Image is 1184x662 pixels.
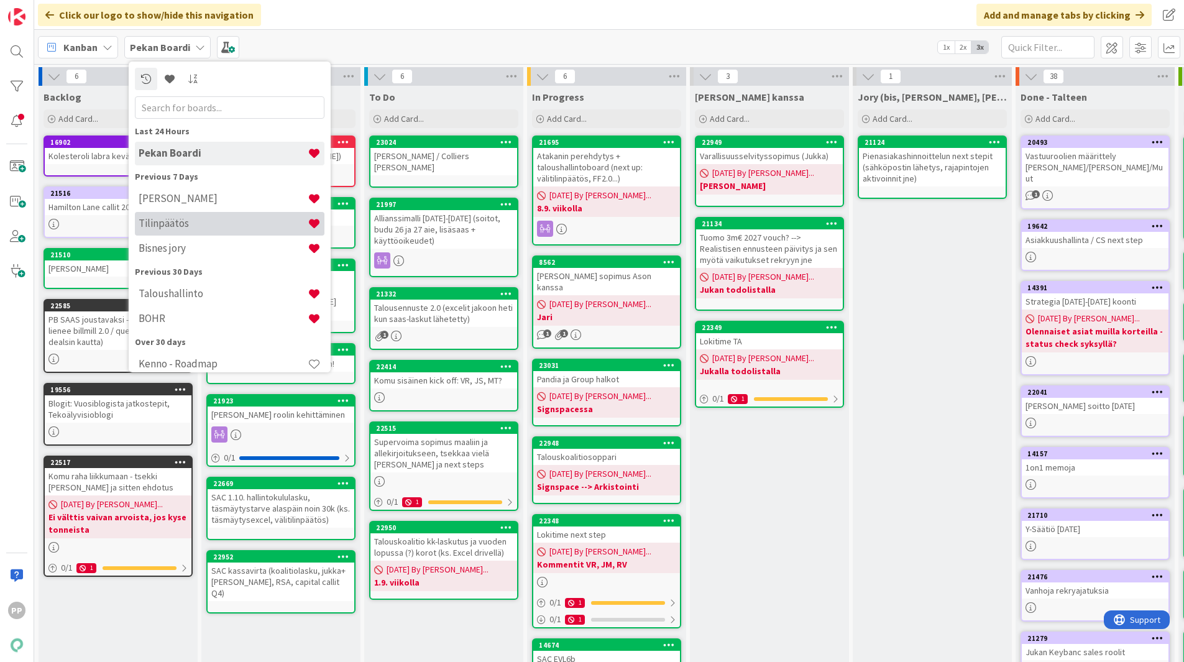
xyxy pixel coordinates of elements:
[45,300,191,350] div: 22585PB SAAS joustavaksi - ainoa linkki lienee billmill 2.0 / queryt (FF menee dealsin kautta)
[1032,190,1040,198] span: 1
[139,312,308,324] h4: BOHR
[695,217,844,311] a: 21134Tuomo 3m€ 2027 vouch? --> Realistisen ennusteen päivitys ja sen myötä vaikutukset rekryyn jn...
[696,322,843,333] div: 22349
[370,423,517,472] div: 22515Supervoima sopimus maaliin ja allekirjoitukseen, tsekkaa vielä [PERSON_NAME] ja next steps
[547,113,587,124] span: Add Card...
[44,91,81,103] span: Backlog
[537,403,676,415] b: Signspacessa
[45,260,191,277] div: [PERSON_NAME]
[380,331,388,339] span: 1
[374,576,513,589] b: 1.9. viikolla
[696,218,843,268] div: 21134Tuomo 3m€ 2027 vouch? --> Realistisen ennusteen päivitys ja sen myötä vaikutukset rekryyn jne
[533,438,680,449] div: 22948
[533,526,680,543] div: Lokitime next step
[1021,570,1170,622] a: 21476Vanhoja rekryajatuksia
[45,199,191,215] div: Hamilton Lane callit 2025
[45,560,191,576] div: 0/11
[565,598,585,608] div: 1
[370,361,517,388] div: 22414Komu sisäinen kick off: VR, JS, MT?
[1026,325,1165,350] b: Olennaiset asiat muilla korteilla - status check syksyllä?
[1022,232,1168,248] div: Asiakkuushallinta / CS next step
[865,138,1006,147] div: 21124
[560,329,568,338] span: 1
[1021,281,1170,375] a: 14391Strategia [DATE]-[DATE] koonti[DATE] By [PERSON_NAME]...Olennaiset asiat muilla korteilla - ...
[532,136,681,246] a: 21695Atakanin perehdytys + taloushallintoboard (next up: välitilinpäätös, FF2.0...)[DATE] By [PER...
[1022,387,1168,414] div: 22041[PERSON_NAME] soitto [DATE]
[533,137,680,186] div: 21695Atakanin perehdytys + taloushallintoboard (next up: välitilinpäätös, FF2.0...)
[702,323,843,332] div: 22349
[537,558,676,571] b: Kommentit VR, JM, RV
[1022,510,1168,521] div: 21710
[45,468,191,495] div: Komu raha liikkumaan - tsekki [PERSON_NAME] ja sitten ehdotus
[696,391,843,407] div: 0/11
[376,290,517,298] div: 21332
[44,299,193,373] a: 22585PB SAAS joustavaksi - ainoa linkki lienee billmill 2.0 / queryt (FF menee dealsin kautta)
[702,138,843,147] div: 22949
[537,311,676,323] b: Jari
[539,258,680,267] div: 8562
[533,438,680,465] div: 22948Talouskoalitiosoppari
[206,550,356,614] a: 22952SAC kassavirta (koalitiolasku, jukka+[PERSON_NAME], RSA, capital callit Q4)
[976,4,1152,26] div: Add and manage tabs by clicking
[208,489,354,528] div: SAC 1.10. hallintokululasku, täsmäytystarve alaspäin noin 30k (ks. täsmäytysexcel, välitilinpäätös)
[549,545,651,558] span: [DATE] By [PERSON_NAME]...
[1022,633,1168,660] div: 21279Jukan Keybanc sales roolit
[1022,448,1168,476] div: 141571on1 memoja
[370,199,517,210] div: 21997
[370,423,517,434] div: 22515
[696,137,843,164] div: 22949Varallisuusselvityssopimus (Jukka)
[1027,634,1168,643] div: 21279
[44,248,193,289] a: 21510[PERSON_NAME]
[1021,219,1170,271] a: 19642Asiakkuushallinta / CS next step
[938,41,955,53] span: 1x
[206,477,356,540] a: 22669SAC 1.10. hallintokululasku, täsmäytystarve alaspäin noin 30k (ks. täsmäytysexcel, välitilin...
[370,210,517,249] div: Allianssimalli [DATE]-[DATE] (soitot, budu 26 ja 27 aie, lisäsaas + käyttöoikeudet)
[1027,283,1168,292] div: 14391
[533,360,680,371] div: 23031
[208,450,354,466] div: 0/1
[1022,448,1168,459] div: 14157
[702,219,843,228] div: 21134
[533,257,680,268] div: 8562
[63,40,98,55] span: Kanban
[549,613,561,626] span: 0 / 1
[1021,136,1170,209] a: 20493Vastuuroolien määrittely [PERSON_NAME]/[PERSON_NAME]/Muut
[208,395,354,407] div: 21923
[696,148,843,164] div: Varallisuusselvityssopimus (Jukka)
[700,283,839,296] b: Jukan todolistalla
[50,385,191,394] div: 19556
[370,148,517,175] div: [PERSON_NAME] / Colliers [PERSON_NAME]
[533,640,680,651] div: 14674
[139,192,308,205] h4: [PERSON_NAME]
[44,383,193,446] a: 19556Blogit: Vuosiblogista jatkostepit, Tekoälyvisioblogi
[533,257,680,295] div: 8562[PERSON_NAME] sopimus Ason kanssa
[873,113,912,124] span: Add Card...
[539,641,680,650] div: 14674
[376,200,517,209] div: 21997
[48,511,188,536] b: Ei välttis vaivan arvoista, jos kyse tonneista
[712,392,724,405] span: 0 / 1
[66,69,87,84] span: 6
[1027,572,1168,581] div: 21476
[387,495,398,508] span: 0 / 1
[1022,521,1168,537] div: Y-Säätiö [DATE]
[402,497,422,507] div: 1
[1022,571,1168,599] div: 21476Vanhoja rekryajatuksia
[45,457,191,468] div: 22517
[1022,571,1168,582] div: 21476
[1021,447,1170,499] a: 141571on1 memoja
[135,336,324,349] div: Over 30 days
[565,615,585,625] div: 1
[532,359,681,426] a: 23031Pandia ja Group halkot[DATE] By [PERSON_NAME]...Signspacessa
[50,458,191,467] div: 22517
[1035,113,1075,124] span: Add Card...
[376,424,517,433] div: 22515
[392,69,413,84] span: 6
[387,563,489,576] span: [DATE] By [PERSON_NAME]...
[369,136,518,188] a: 23024[PERSON_NAME] / Colliers [PERSON_NAME]
[549,467,651,480] span: [DATE] By [PERSON_NAME]...
[45,137,191,164] div: 16902Kolesteroli labra keväälle 2025
[1027,138,1168,147] div: 20493
[1027,222,1168,231] div: 19642
[139,242,308,254] h4: Bisnes jory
